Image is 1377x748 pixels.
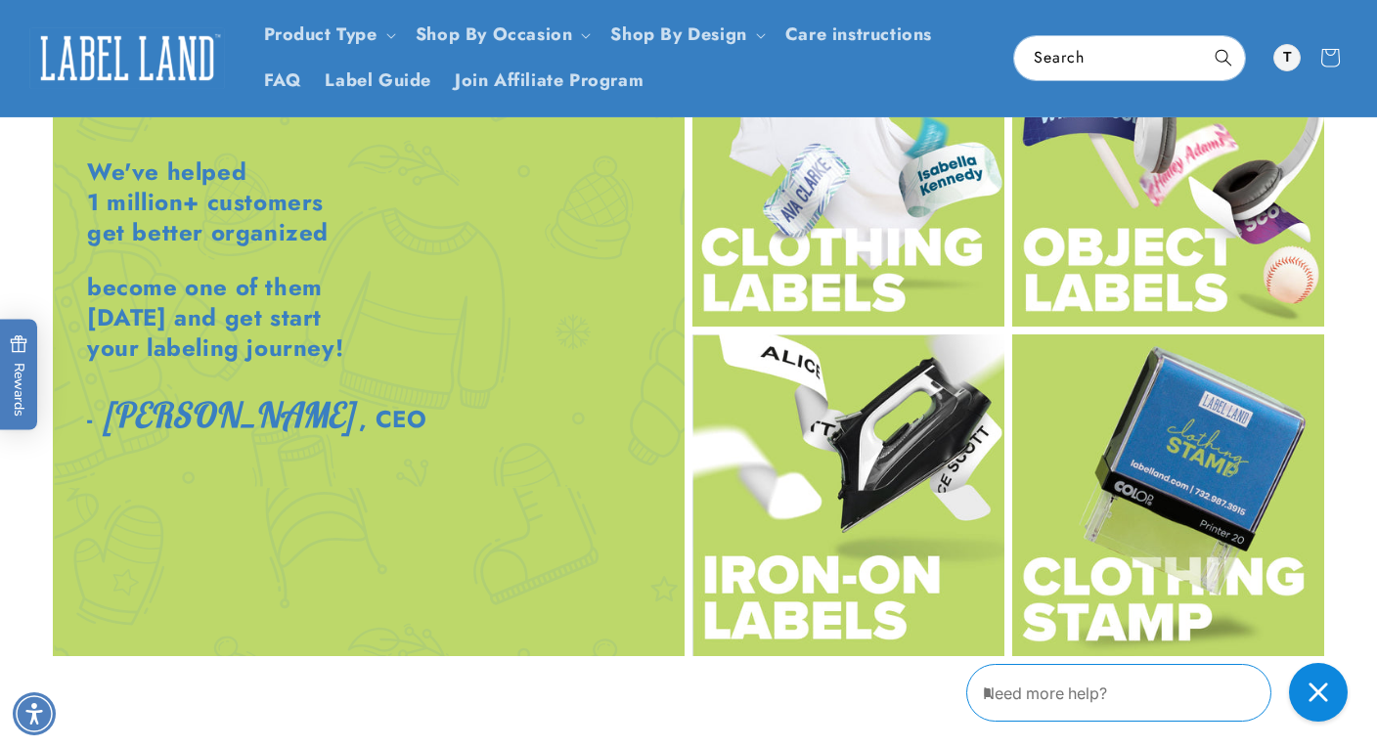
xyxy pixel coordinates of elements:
strong: [PERSON_NAME] [103,393,354,436]
span: Care instructions [785,23,932,46]
div: Accessibility Menu [13,692,56,735]
strong: , CEO [359,402,426,436]
strong: become one of them [DATE] and get start your labeling journey! - [87,270,343,437]
summary: Product Type [252,12,404,58]
a: Shop By Design [610,22,746,47]
img: Label Land [29,27,225,88]
img: Objects label options [1012,5,1324,327]
iframe: Sign Up via Text for Offers [16,592,247,650]
a: Label Land [22,21,233,96]
span: FAQ [264,69,302,92]
a: Label Guide [313,58,443,104]
summary: Shop By Occasion [404,12,600,58]
button: Search [1202,36,1245,79]
img: Clothing stamp options [1012,334,1324,656]
a: Care instructions [774,12,944,58]
span: Label Guide [325,69,431,92]
summary: Shop By Design [599,12,773,58]
a: Product Type [264,22,378,47]
img: Iron on label options [692,334,1004,656]
span: Shop By Occasion [416,23,573,46]
span: Join Affiliate Program [455,69,644,92]
img: Clothing label options [692,5,1004,327]
a: Join Affiliate Program [443,58,655,104]
span: Rewards [10,334,28,416]
iframe: Gorgias Floating Chat [966,656,1357,728]
a: FAQ [252,58,314,104]
strong: We've helped 1 million+ customers get better organized [87,154,329,249]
